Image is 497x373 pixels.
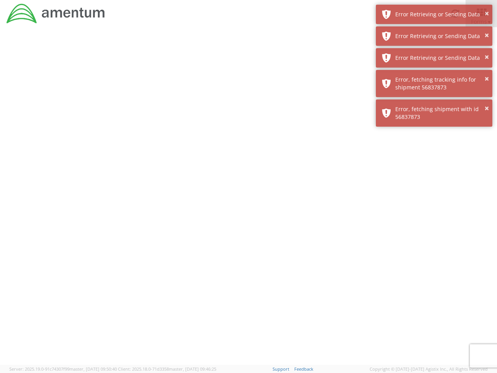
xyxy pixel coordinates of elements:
[370,366,488,372] span: Copyright © [DATE]-[DATE] Agistix Inc., All Rights Reserved
[70,366,117,372] span: master, [DATE] 09:50:40
[395,105,487,121] div: Error, fetching shipment with id 56837873
[485,73,489,85] button: ×
[485,103,489,114] button: ×
[273,366,289,372] a: Support
[395,10,487,18] div: Error Retrieving or Sending Data
[485,30,489,41] button: ×
[6,3,106,24] img: dyn-intl-logo-049831509241104b2a82.png
[169,366,216,372] span: master, [DATE] 09:46:25
[395,32,487,40] div: Error Retrieving or Sending Data
[485,8,489,19] button: ×
[118,366,216,372] span: Client: 2025.18.0-71d3358
[395,76,487,91] div: Error, fetching tracking info for shipment 56837873
[9,366,117,372] span: Server: 2025.19.0-91c74307f99
[485,52,489,63] button: ×
[395,54,487,62] div: Error Retrieving or Sending Data
[294,366,313,372] a: Feedback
